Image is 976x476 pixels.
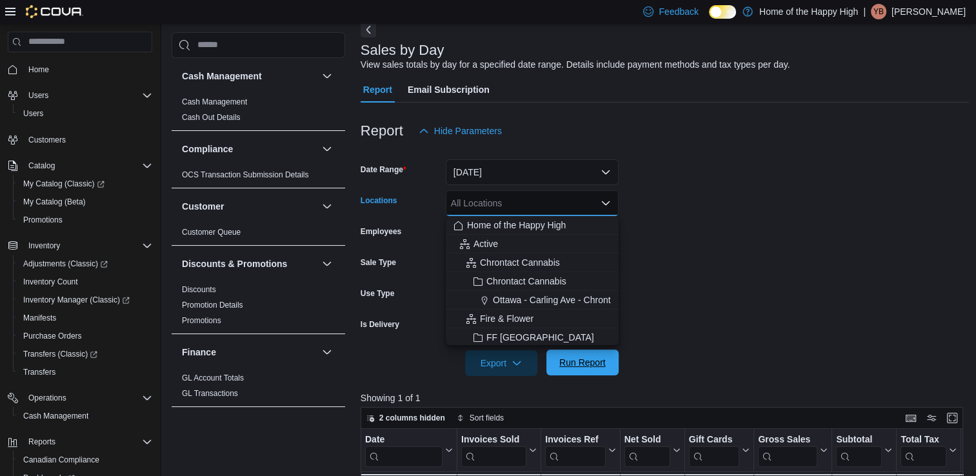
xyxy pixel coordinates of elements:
[545,433,605,446] div: Invoices Ref
[3,389,157,407] button: Operations
[624,433,680,466] button: Net Sold
[944,410,960,426] button: Enter fullscreen
[18,292,135,308] a: Inventory Manager (Classic)
[182,301,243,310] a: Promotion Details
[23,349,97,359] span: Transfers (Classic)
[18,364,152,380] span: Transfers
[480,312,533,325] span: Fire & Flower
[18,194,152,210] span: My Catalog (Beta)
[23,313,56,323] span: Manifests
[18,194,91,210] a: My Catalog (Beta)
[23,411,88,421] span: Cash Management
[18,106,48,121] a: Users
[182,285,216,294] a: Discounts
[873,4,884,19] span: YB
[863,4,866,19] p: |
[319,68,335,84] button: Cash Management
[23,259,108,269] span: Adjustments (Classic)
[18,364,61,380] a: Transfers
[13,345,157,363] a: Transfers (Classic)
[470,413,504,423] span: Sort fields
[361,43,444,58] h3: Sales by Day
[452,410,509,426] button: Sort fields
[28,393,66,403] span: Operations
[924,410,939,426] button: Display options
[23,434,152,450] span: Reports
[18,452,152,468] span: Canadian Compliance
[709,5,736,19] input: Dark Mode
[28,135,66,145] span: Customers
[23,88,54,103] button: Users
[13,309,157,327] button: Manifests
[13,211,157,229] button: Promotions
[23,108,43,119] span: Users
[23,132,71,148] a: Customers
[465,350,537,376] button: Export
[18,328,87,344] a: Purchase Orders
[446,235,619,253] button: Active
[408,77,490,103] span: Email Subscription
[413,118,507,144] button: Hide Parameters
[182,143,233,155] h3: Compliance
[23,158,60,174] button: Catalog
[23,62,54,77] a: Home
[13,407,157,425] button: Cash Management
[365,433,443,466] div: Date
[486,331,594,344] span: FF [GEOGRAPHIC_DATA]
[903,410,919,426] button: Keyboard shortcuts
[446,310,619,328] button: Fire & Flower
[18,328,152,344] span: Purchase Orders
[18,408,152,424] span: Cash Management
[23,434,61,450] button: Reports
[361,319,399,330] label: Is Delivery
[361,22,376,37] button: Next
[365,433,453,466] button: Date
[18,176,152,192] span: My Catalog (Classic)
[182,284,216,295] span: Discounts
[18,346,152,362] span: Transfers (Classic)
[182,257,287,270] h3: Discounts & Promotions
[182,143,317,155] button: Compliance
[182,228,241,237] a: Customer Queue
[493,293,663,306] span: Ottawa - Carling Ave - Chrontact Cannabis
[182,257,317,270] button: Discounts & Promotions
[473,350,530,376] span: Export
[182,389,238,398] a: GL Transactions
[182,112,241,123] span: Cash Out Details
[13,175,157,193] a: My Catalog (Classic)
[23,215,63,225] span: Promotions
[18,274,152,290] span: Inventory Count
[486,275,566,288] span: Chrontact Cannabis
[446,216,619,235] button: Home of the Happy High
[758,433,817,466] div: Gross Sales
[601,198,611,208] button: Close list of options
[23,179,105,189] span: My Catalog (Classic)
[361,164,406,175] label: Date Range
[23,238,152,253] span: Inventory
[319,199,335,214] button: Customer
[446,291,619,310] button: Ottawa - Carling Ave - Chrontact Cannabis
[13,451,157,469] button: Canadian Compliance
[23,88,152,103] span: Users
[23,158,152,174] span: Catalog
[23,61,152,77] span: Home
[18,346,103,362] a: Transfers (Classic)
[13,255,157,273] a: Adjustments (Classic)
[13,273,157,291] button: Inventory Count
[18,452,105,468] a: Canadian Compliance
[545,433,605,466] div: Invoices Ref
[172,282,345,333] div: Discounts & Promotions
[182,200,224,213] h3: Customer
[758,433,817,446] div: Gross Sales
[23,238,65,253] button: Inventory
[182,316,221,325] a: Promotions
[446,328,619,347] button: FF [GEOGRAPHIC_DATA]
[182,170,309,179] a: OCS Transaction Submission Details
[461,433,537,466] button: Invoices Sold
[182,70,317,83] button: Cash Management
[182,373,244,383] span: GL Account Totals
[3,130,157,149] button: Customers
[361,288,394,299] label: Use Type
[18,212,68,228] a: Promotions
